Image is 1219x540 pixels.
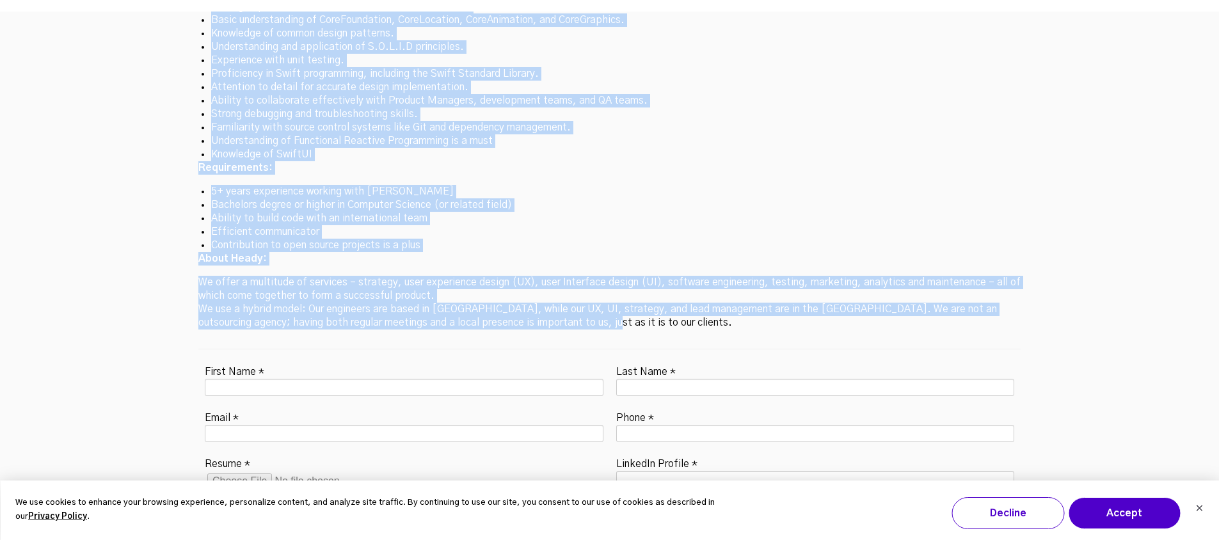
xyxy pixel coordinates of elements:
label: Resume * [205,454,250,471]
li: Understanding and application of S.O.L.I.D principles. [211,40,1008,54]
li: Contribution to open source projects is a plus [211,239,1008,252]
label: LinkedIn Profile * [616,454,697,471]
strong: About Heady: [198,253,267,264]
label: Last Name * [616,362,676,379]
li: Attention to detail for accurate design implementation. [211,81,1008,94]
button: Dismiss cookie banner [1195,503,1203,516]
li: Knowledge of SwiftUI [211,148,1008,161]
p: We use cookies to enhance your browsing experience, personalize content, and analyze site traffic... [15,496,716,525]
li: 5+ years experience working with [PERSON_NAME] [211,185,1008,198]
p: We offer a multitude of services – strategy, user experience design (UX), user Interface design (... [198,276,1021,330]
li: Familiarity with source control systems like Git and dependency management. [211,121,1008,134]
li: Bachelors degree or higher in Computer Science (or related field) [211,198,1008,212]
button: Decline [952,497,1064,529]
label: Email * [205,408,239,425]
li: Proficiency in Swift programming, including the Swift Standard Library. [211,67,1008,81]
li: Efficient communicator [211,225,1008,239]
label: Phone * [616,408,654,425]
a: Privacy Policy [28,510,87,525]
li: Strong debugging and troubleshooting skills. [211,107,1008,121]
label: First Name * [205,362,264,379]
button: Accept [1068,497,1181,529]
li: Knowledge of common design patterns. [211,27,1008,40]
strong: Requirements: [198,163,273,173]
li: Basic understanding of CoreFoundation, CoreLocation, CoreAnimation, and CoreGraphics. [211,13,1008,27]
li: Understanding of Functional Reactive Programming is a must [211,134,1008,148]
li: Experience with unit testing. [211,54,1008,67]
li: Ability to build code with an international team [211,212,1008,225]
li: Ability to collaborate effectively with Product Managers, development teams, and QA teams. [211,94,1008,107]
